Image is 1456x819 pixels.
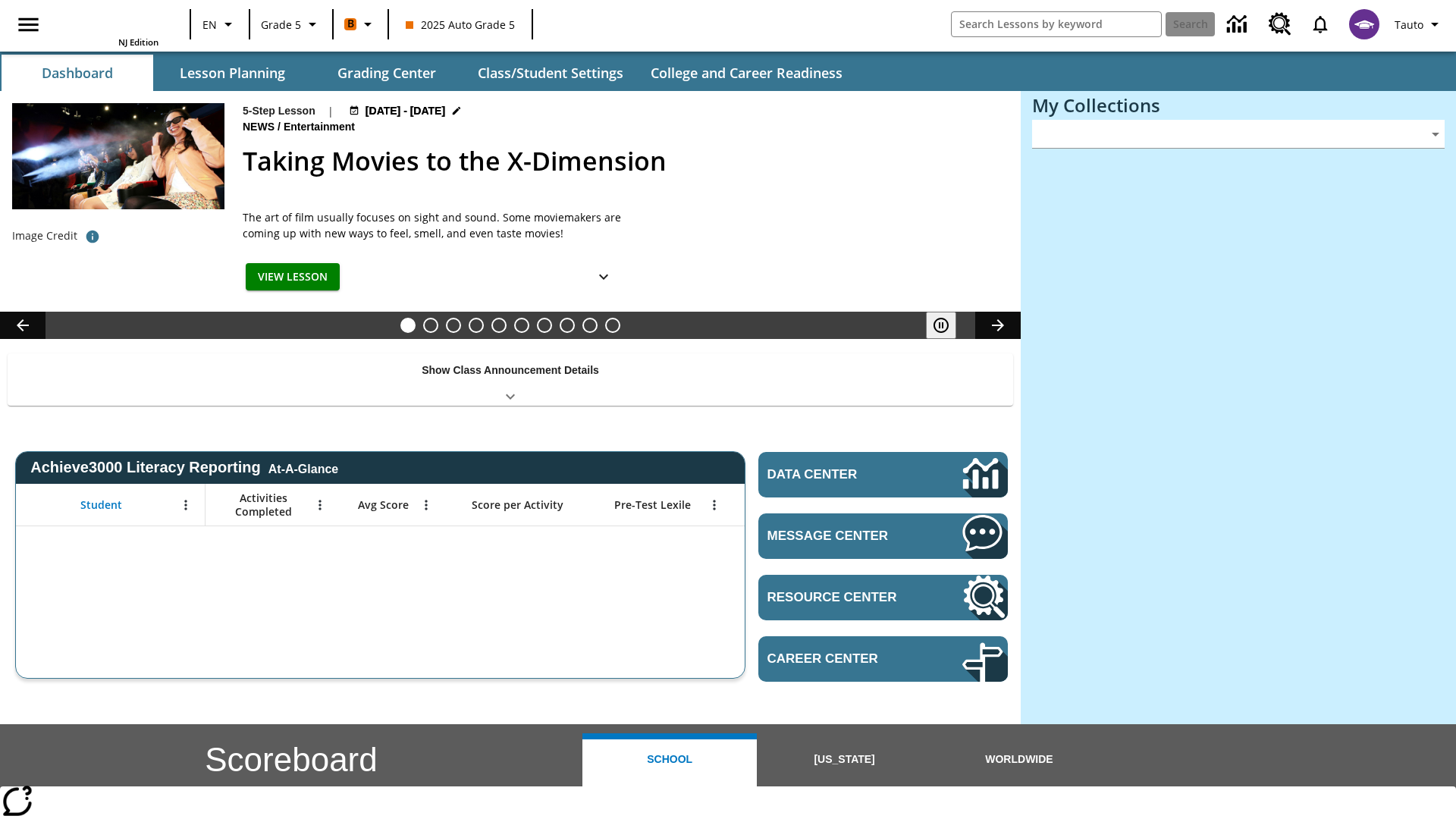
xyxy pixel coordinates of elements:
button: Slide 5 What's the Big Idea? [491,318,507,333]
h3: My Collections [1032,95,1445,116]
input: search field [952,12,1161,36]
span: Student [80,498,122,512]
div: At-A-Glance [268,460,338,476]
button: Open Menu [415,494,438,516]
p: The art of film usually focuses on sight and sound. Some moviemakers are coming up with new ways ... [243,209,622,241]
button: Dashboard [2,55,153,91]
button: Slide 7 Pre-release lesson [537,318,552,333]
span: 2025 Auto Grade 5 [406,17,515,33]
div: Home [60,5,158,48]
img: Panel in front of the seats sprays water mist to the happy audience at a 4DX-equipped theater. [12,103,224,209]
button: Show Details [588,263,619,291]
button: Slide 2 Born to Dirt Bike [423,318,438,333]
a: Notifications [1301,5,1340,44]
span: B [347,14,354,33]
span: Achieve3000 Literacy Reporting [30,459,338,476]
button: Lesson Planning [156,55,308,91]
span: Activities Completed [213,491,313,519]
button: Worldwide [932,733,1106,786]
button: Language: EN, Select a language [196,11,244,38]
a: Data Center [1218,4,1260,45]
button: Select a new avatar [1340,5,1389,44]
button: [US_STATE] [757,733,931,786]
span: Avg Score [358,498,409,512]
p: Show Class Announcement Details [422,362,599,378]
span: News [243,119,278,136]
p: 5-Step Lesson [243,103,315,119]
button: View Lesson [246,263,340,291]
span: EN [202,17,217,33]
button: Slide 8 Career Lesson [560,318,575,333]
span: Data Center [767,467,911,482]
a: Data Center [758,452,1008,497]
button: Photo credit: Photo by The Asahi Shimbun via Getty Images [77,223,108,250]
button: Open side menu [6,2,51,47]
button: Boost Class color is orange. Change class color [338,11,383,38]
button: Grade: Grade 5, Select a grade [255,11,328,38]
span: / [278,121,281,133]
button: College and Career Readiness [639,55,855,91]
button: Slide 3 Do You Want Fries With That? [446,318,461,333]
a: Resource Center, Will open in new tab [758,575,1008,620]
span: | [328,103,334,119]
div: Pause [926,312,971,339]
a: Message Center [758,513,1008,559]
p: Image Credit [12,228,77,243]
span: Pre-Test Lexile [614,498,691,512]
span: Career Center [767,651,917,667]
a: Career Center [758,636,1008,682]
button: Open Menu [174,494,197,516]
button: Slide 1 Taking Movies to the X-Dimension [400,318,416,333]
button: Open Menu [309,494,331,516]
div: Show Class Announcement Details [8,353,1013,406]
span: Tauto [1395,17,1423,33]
span: NJ Edition [118,36,158,48]
img: avatar image [1349,9,1379,39]
button: Profile/Settings [1389,11,1450,38]
h2: Taking Movies to the X-Dimension [243,142,1003,180]
span: [DATE] - [DATE] [366,103,445,119]
button: Class/Student Settings [466,55,635,91]
span: Message Center [767,529,917,544]
button: Slide 6 One Idea, Lots of Hard Work [514,318,529,333]
button: School [582,733,757,786]
button: Lesson carousel, Next [975,312,1021,339]
span: Resource Center [767,590,917,605]
button: Grading Center [311,55,463,91]
span: Entertainment [284,119,358,136]
button: Pause [926,312,956,339]
button: Slide 10 Sleepless in the Animal Kingdom [605,318,620,333]
button: Open Menu [703,494,726,516]
span: Grade 5 [261,17,301,33]
a: Resource Center, Will open in new tab [1260,4,1301,45]
span: Score per Activity [472,498,563,512]
button: Aug 24 - Aug 24 Choose Dates [346,103,466,119]
button: Slide 4 Cars of the Future? [469,318,484,333]
button: Slide 9 Making a Difference for the Planet [582,318,598,333]
a: Home [60,6,158,36]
